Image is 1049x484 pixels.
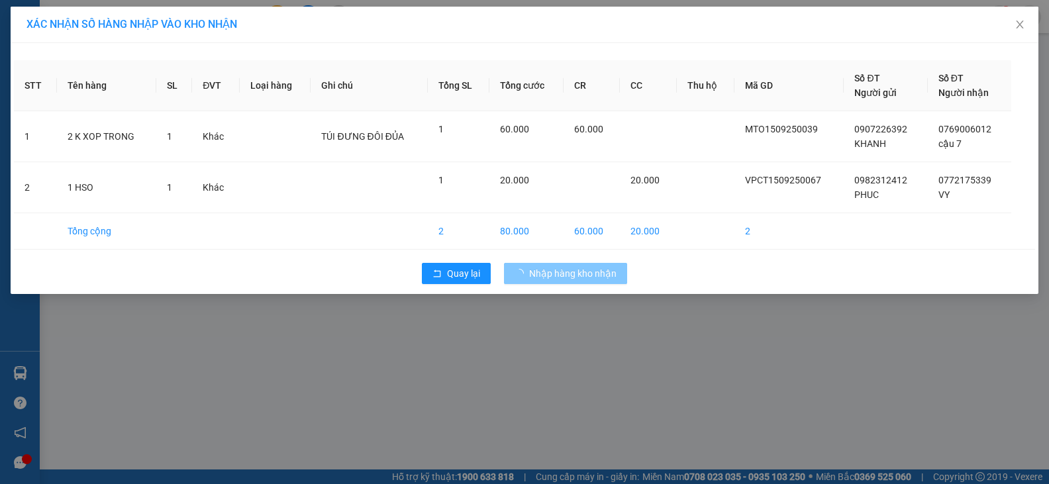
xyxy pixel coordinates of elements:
[438,124,444,134] span: 1
[57,111,156,162] td: 2 K XOP TRONG
[438,175,444,185] span: 1
[11,59,146,77] div: 0376431065
[529,266,617,281] span: Nhập hàng kho nhận
[854,87,897,98] span: Người gửi
[192,60,240,111] th: ĐVT
[167,131,172,142] span: 1
[504,263,627,284] button: Nhập hàng kho nhận
[14,111,57,162] td: 1
[854,189,879,200] span: PHUC
[854,124,907,134] span: 0907226392
[321,131,403,142] span: TÚI ĐƯNG ĐÔI ĐỦA
[734,213,844,250] td: 2
[10,85,148,101] div: 30.000
[854,138,886,149] span: KHANH
[156,60,192,111] th: SL
[422,263,491,284] button: rollbackQuay lại
[57,213,156,250] td: Tổng cộng
[11,43,146,59] div: bảo
[489,213,564,250] td: 80.000
[57,162,156,213] td: 1 HSO
[1015,19,1025,30] span: close
[854,175,907,185] span: 0982312412
[155,11,262,27] div: Hội Xuân
[854,73,879,83] span: Số ĐT
[564,213,621,250] td: 60.000
[428,60,490,111] th: Tổng SL
[564,60,621,111] th: CR
[938,124,991,134] span: 0769006012
[630,175,660,185] span: 20.000
[57,60,156,111] th: Tên hàng
[677,60,734,111] th: Thu hộ
[428,213,490,250] td: 2
[574,124,603,134] span: 60.000
[620,213,677,250] td: 20.000
[620,60,677,111] th: CC
[489,60,564,111] th: Tổng cước
[10,87,60,101] span: Cước rồi :
[938,138,962,149] span: cậu 7
[11,13,32,26] span: Gửi:
[1001,7,1038,44] button: Close
[240,60,311,111] th: Loại hàng
[447,266,480,281] span: Quay lại
[745,124,818,134] span: MTO1509250039
[192,111,240,162] td: Khác
[26,18,237,30] span: XÁC NHẬN SỐ HÀNG NHẬP VÀO KHO NHẬN
[155,27,262,43] div: hoàng
[745,175,821,185] span: VPCT1509250067
[11,11,146,43] div: VP [GEOGRAPHIC_DATA]
[938,87,989,98] span: Người nhận
[515,269,529,278] span: loading
[155,13,187,26] span: Nhận:
[938,73,964,83] span: Số ĐT
[938,189,950,200] span: VY
[500,124,529,134] span: 60.000
[192,162,240,213] td: Khác
[432,269,442,279] span: rollback
[14,162,57,213] td: 2
[14,60,57,111] th: STT
[500,175,529,185] span: 20.000
[167,182,172,193] span: 1
[938,175,991,185] span: 0772175339
[734,60,844,111] th: Mã GD
[311,60,427,111] th: Ghi chú
[155,43,262,62] div: 0357879081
